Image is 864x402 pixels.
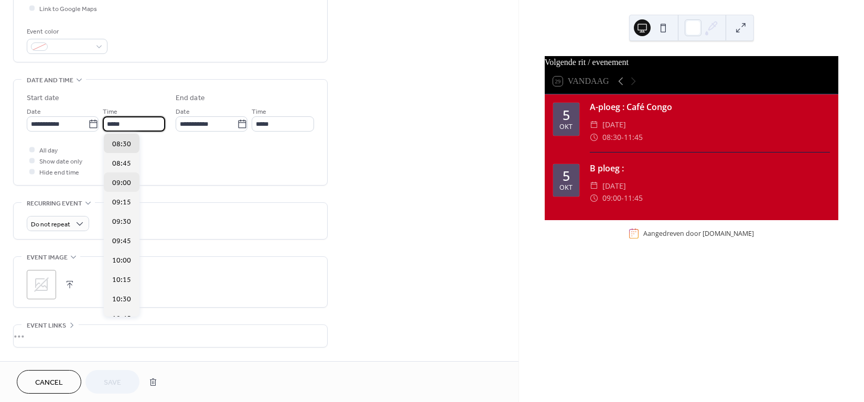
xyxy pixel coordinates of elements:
span: 10:15 [112,275,131,286]
span: - [621,131,624,144]
div: ; [27,270,56,299]
div: ​ [590,131,598,144]
span: Date and time [27,75,73,86]
span: Show date only [39,156,82,167]
span: 08:30 [602,131,621,144]
span: Do not repeat [31,219,70,231]
span: [DATE] [602,118,626,131]
span: 09:45 [112,236,131,247]
span: Link to Google Maps [39,4,97,15]
div: 5 [563,108,570,122]
div: A-ploeg : Café Congo [590,101,830,113]
span: Categories [27,360,65,371]
span: 09:00 [602,192,621,204]
div: End date [176,93,205,104]
span: Time [103,106,117,117]
div: ​ [590,192,598,204]
div: okt [559,184,573,191]
span: 09:30 [112,216,131,227]
span: - [621,192,624,204]
span: Date [176,106,190,117]
span: Event links [27,320,66,331]
a: [DOMAIN_NAME] [703,229,754,238]
span: 10:00 [112,255,131,266]
span: Time [252,106,266,117]
span: All day [39,145,58,156]
div: ••• [14,325,327,347]
button: Cancel [17,370,81,394]
span: 08:30 [112,139,131,150]
span: Recurring event [27,198,82,209]
span: [DATE] [602,180,626,192]
span: 09:00 [112,178,131,189]
div: B ploeg : [590,162,830,175]
span: Cancel [35,377,63,388]
div: okt [559,124,573,131]
span: Hide end time [39,167,79,178]
span: Event image [27,252,68,263]
div: ​ [590,118,598,131]
span: Date [27,106,41,117]
div: ​ [590,180,598,192]
span: 09:15 [112,197,131,208]
div: Volgende rit / evenement [545,56,838,69]
span: 10:30 [112,294,131,305]
span: 08:45 [112,158,131,169]
div: Event color [27,26,105,37]
div: 5 [563,169,570,182]
span: 11:45 [624,192,643,204]
div: Aangedreven door [643,229,754,238]
span: 10:45 [112,313,131,324]
div: Start date [27,93,59,104]
span: 11:45 [624,131,643,144]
